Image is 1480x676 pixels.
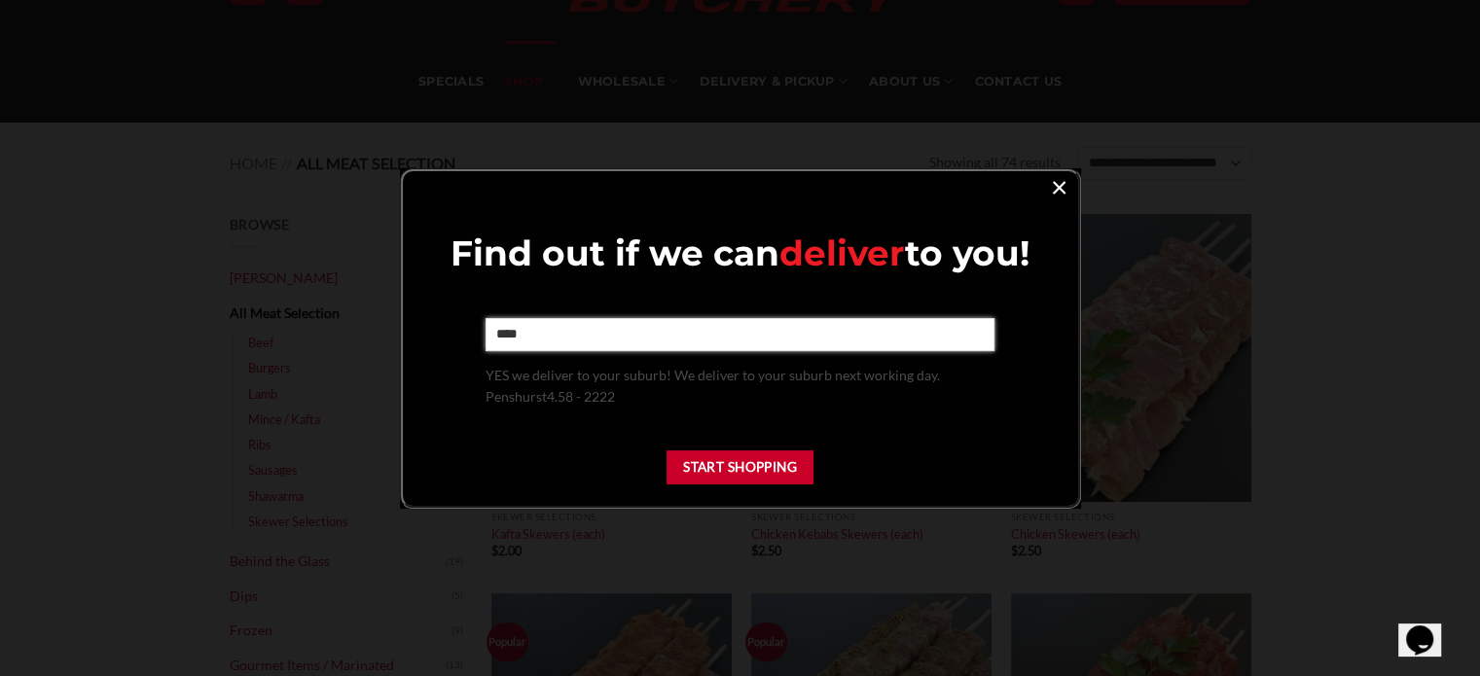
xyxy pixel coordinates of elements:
a: × [1045,173,1073,199]
span: Find out if we can to you! [451,231,1029,274]
button: Start Shopping [667,450,814,484]
iframe: chat widget [1398,598,1461,657]
span: deliver [779,231,905,274]
span: YES we deliver to your suburb! We deliver to your suburb next working day. Penshurst4.58 - 2222 [486,367,940,406]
